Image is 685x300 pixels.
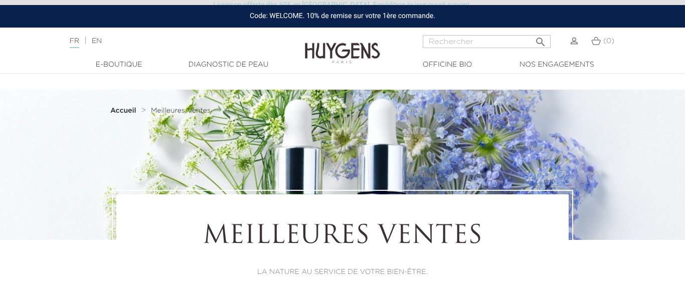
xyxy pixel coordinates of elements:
[603,38,614,45] span: (0)
[506,60,607,70] a: Nos engagements
[70,38,79,48] a: FR
[178,60,278,70] a: Diagnostic de peau
[69,60,169,70] a: E-Boutique
[305,27,380,65] img: Huygens
[532,32,550,46] button: 
[397,60,497,70] a: Officine Bio
[110,107,138,115] a: Accueil
[92,38,102,45] a: EN
[144,267,541,277] p: LA NATURE AU SERVICE DE VOTRE BIEN-ÊTRE.
[423,35,551,48] input: Rechercher
[535,33,547,45] i: 
[65,35,278,47] div: |
[110,107,136,114] strong: Accueil
[151,107,211,115] a: Meilleures Ventes
[151,107,211,114] span: Meilleures Ventes
[144,222,541,252] h1: Meilleures Ventes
